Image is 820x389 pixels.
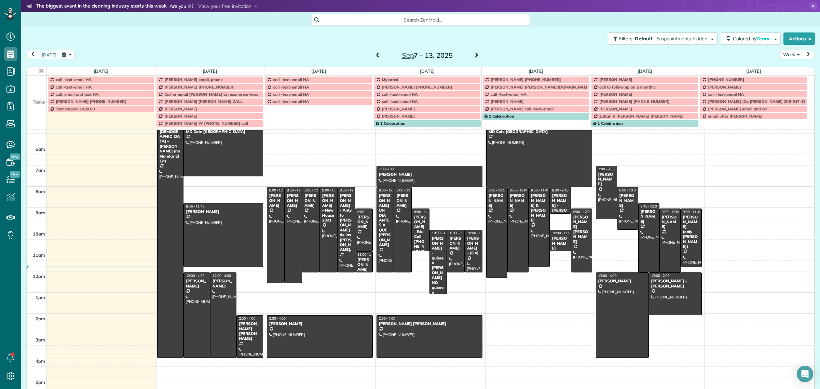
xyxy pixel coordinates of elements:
[552,193,569,223] div: [PERSON_NAME] - [PERSON_NAME]
[36,167,45,173] span: 7am
[598,167,615,171] span: 7:00 - 9:30
[491,84,661,90] span: [PERSON_NAME] [PERSON_NAME][DOMAIN_NAME][EMAIL_ADDRESS][DOMAIN_NAME]
[379,188,397,192] span: 8:00 - 12:00
[598,172,615,187] div: [PERSON_NAME]
[573,215,590,244] div: [PERSON_NAME] [PERSON_NAME]
[509,193,527,208] div: [PERSON_NAME]
[708,92,744,97] span: call -text-email HA
[449,231,470,235] span: 10:00 - 12:00
[635,36,653,42] span: Default
[379,167,395,171] span: 7:00 - 8:00
[36,337,45,343] span: 3pm
[531,188,549,192] span: 8:00 - 11:45
[432,236,445,310] div: [PERSON_NAME] - quiere a [PERSON_NAME] NO quiere a [PERSON_NAME]
[10,153,20,160] span: New
[396,193,410,208] div: [PERSON_NAME]
[357,215,371,229] div: [PERSON_NAME]
[432,231,450,235] span: 10:00 - 1:00
[552,231,573,235] span: 10:00 - 11:00
[159,129,181,164] div: [DEMOGRAPHIC_DATA] - [PERSON_NAME] (no Mandar El Ca)
[599,113,684,119] span: Zoltan & [PERSON_NAME] [PERSON_NAME]
[531,193,548,223] div: [PERSON_NAME] & [PERSON_NAME]
[379,316,395,321] span: 2:00 - 4:00
[36,316,45,321] span: 2pm
[733,36,772,42] span: Colored by
[619,188,638,192] span: 8:00 - 10:00
[26,50,39,59] button: prev
[36,295,45,300] span: 1pm
[382,92,418,97] span: call -text-email HA
[287,193,300,208] div: [PERSON_NAME]
[36,379,45,385] span: 5pm
[488,129,590,134] div: MD Cote [GEOGRAPHIC_DATA]
[619,193,636,208] div: [PERSON_NAME]
[489,188,507,192] span: 8:00 - 12:15
[94,68,108,74] a: [DATE]
[599,99,670,104] span: [PERSON_NAME] [PHONE_NUMBER]
[56,106,95,111] span: Text coupon $189.00
[56,84,92,90] span: call -text-email HA
[36,3,167,10] strong: The biggest event in the cleaning industry starts this week.
[708,99,812,104] span: [PERSON_NAME] (Ca [PERSON_NAME] 206-947-5387)
[467,231,488,235] span: 10:00 - 12:00
[269,193,283,208] div: [PERSON_NAME]
[273,77,309,82] span: call -text-email HA
[379,321,480,326] div: [PERSON_NAME] [PERSON_NAME]
[382,77,398,82] span: Mylarasi
[802,50,815,59] button: next
[376,121,406,126] span: 1 Celebration
[599,106,632,111] span: [PERSON_NAME]
[661,215,679,229] div: [PERSON_NAME]
[56,77,92,82] span: call -text-email HA
[186,279,208,289] div: [PERSON_NAME]
[239,316,255,321] span: 2:00 - 4:00
[640,209,657,224] div: [PERSON_NAME]
[638,68,652,74] a: [DATE]
[164,77,223,82] span: [PERSON_NAME] email, phone
[164,121,248,126] span: [PERSON_NAME] W [PHONE_NUMBER] call
[598,279,647,283] div: [PERSON_NAME]
[340,188,358,192] span: 8:00 - 12:00
[33,231,45,237] span: 10am
[212,279,234,289] div: [PERSON_NAME]
[491,77,561,82] span: [PERSON_NAME] [PHONE_NUMBER]
[238,321,261,341] div: [PERSON_NAME] [PERSON_NAME]
[304,188,323,192] span: 8:00 - 12:00
[186,204,204,209] span: 8:45 - 11:45
[420,68,435,74] a: [DATE]
[269,316,286,321] span: 2:00 - 4:00
[382,99,418,104] span: call -text-email HA
[322,193,336,223] div: [PERSON_NAME] - New House 2021
[746,68,761,74] a: [DATE]
[552,188,569,192] span: 8:00 - 9:15
[203,68,217,74] a: [DATE]
[488,193,505,208] div: [PERSON_NAME]
[311,68,326,74] a: [DATE]
[599,84,656,90] span: call to follow up on a monthly
[529,68,543,74] a: [DATE]
[797,366,813,382] div: Open Intercom Messenger
[357,210,376,214] span: 9:00 - 11:00
[598,273,617,278] span: 12:00 - 4:00
[573,210,592,214] span: 9:00 - 12:00
[510,188,528,192] span: 8:00 - 12:00
[36,146,45,152] span: 6am
[414,210,433,214] span: 9:00 - 11:00
[491,99,524,104] span: [PERSON_NAME]
[379,172,480,177] div: [PERSON_NAME]
[708,106,768,111] span: [PERSON_NAME] email and call
[186,209,261,214] div: [PERSON_NAME]
[683,215,700,249] div: [PERSON_NAME] - (only [PERSON_NAME])
[33,252,45,258] span: 11am
[164,84,235,90] span: [PERSON_NAME] [PHONE_NUMBER]
[164,92,258,97] span: Call or email [PERSON_NAME] to resume services
[619,36,633,42] span: Filters:
[651,273,670,278] span: 12:00 - 2:00
[593,121,623,126] span: 1 Celebration
[599,92,632,97] span: [PERSON_NAME]
[608,32,717,45] button: Filters: Default | 5 appointments hidden
[164,106,197,111] span: [PERSON_NAME]
[783,32,815,45] button: Actions
[339,193,353,252] div: [PERSON_NAME] - Anty to [PERSON_NAME] de las [PERSON_NAME].
[36,358,45,364] span: 4pm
